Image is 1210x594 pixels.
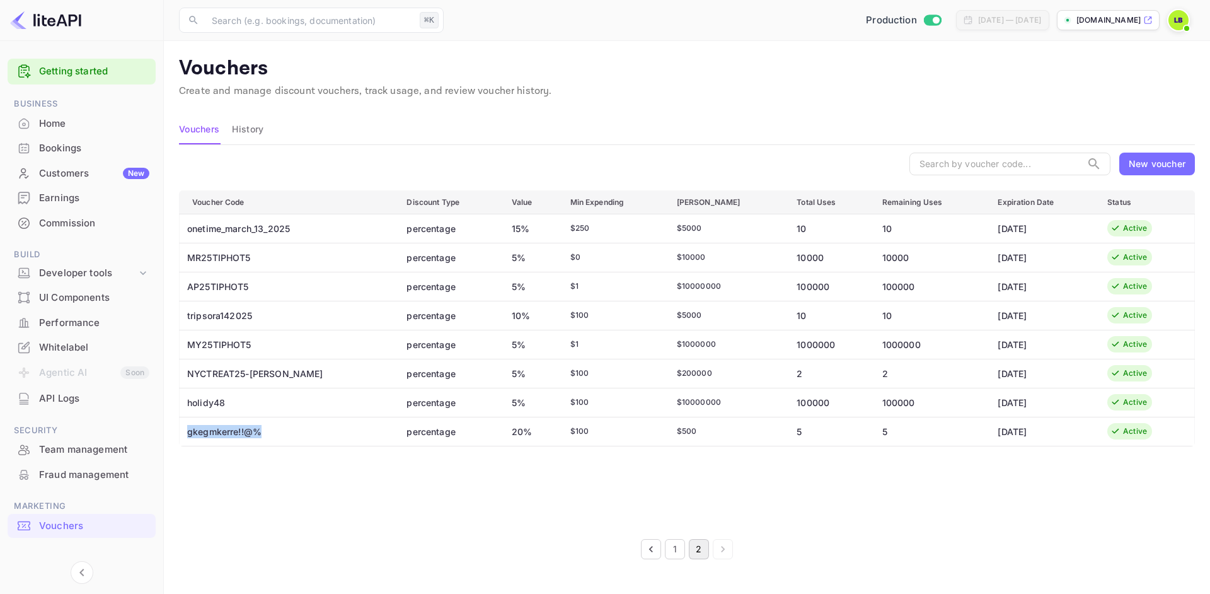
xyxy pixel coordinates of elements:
div: Performance [39,316,149,330]
div: API Logs [8,387,156,411]
div: $ 1 [570,281,657,292]
button: Collapse navigation [71,561,93,584]
div: Getting started [8,59,156,84]
td: 100000 [872,272,988,301]
a: Home [8,112,156,135]
button: Vouchers [179,114,219,144]
th: Total Uses [786,190,872,214]
div: Vouchers [8,514,156,539]
div: Fraud management [8,463,156,487]
td: tripsora142025 [180,301,397,330]
button: Go to page 1 [665,539,685,559]
div: $ 10000000 [677,281,777,292]
td: [DATE] [988,417,1097,446]
td: onetime_march_13_2025 [180,214,397,243]
div: Team management [8,438,156,462]
a: CustomersNew [8,161,156,185]
div: $ 1 [570,339,657,350]
div: Earnings [8,186,156,211]
th: Discount Type [396,190,501,214]
th: Value [502,190,560,214]
div: $ 250 [570,223,657,234]
input: Search by voucher code... [909,153,1081,175]
a: Getting started [39,64,149,79]
td: 10000 [872,243,988,272]
div: CustomersNew [8,161,156,186]
div: $ 5000 [677,310,777,321]
div: UI Components [39,291,149,305]
div: Vouchers [39,519,149,533]
td: percentage [396,301,501,330]
td: 10% [502,301,560,330]
td: 100000 [786,388,872,417]
div: Active [1123,368,1147,379]
div: Switch to Sandbox mode [861,13,946,28]
div: Active [1123,397,1147,408]
div: Active [1123,223,1147,234]
div: Home [8,112,156,136]
td: percentage [396,214,501,243]
td: 20% [502,417,560,446]
div: Active [1123,426,1147,437]
span: Production [866,13,917,28]
td: AP25TIPHOT5 [180,272,397,301]
p: [DOMAIN_NAME] [1076,15,1141,26]
div: Active [1123,310,1147,321]
div: Bookings [39,141,149,156]
div: Fraud management [39,468,149,482]
td: 1000000 [786,330,872,359]
td: [DATE] [988,330,1097,359]
a: Earnings [8,186,156,209]
td: NYCTREAT25-[PERSON_NAME] [180,359,397,388]
img: LiteAPI logo [10,10,81,30]
div: Developer tools [39,266,137,281]
div: Customers [39,166,149,181]
div: Active [1123,339,1147,350]
td: 5% [502,330,560,359]
td: 100000 [872,388,988,417]
img: Lipi Begum [1168,10,1189,30]
nav: pagination navigation [179,539,1195,559]
div: Bookings [8,136,156,161]
div: Whitelabel [8,335,156,360]
span: Marketing [8,499,156,513]
td: [DATE] [988,359,1097,388]
p: Create and manage discount vouchers, track usage, and review voucher history. [179,84,1195,99]
td: [DATE] [988,243,1097,272]
div: $ 100 [570,310,657,321]
div: API Logs [39,392,149,406]
div: UI Components [8,286,156,310]
div: [DATE] — [DATE] [978,15,1041,26]
th: Expiration Date [988,190,1097,214]
a: Commission [8,211,156,235]
a: Fraud management [8,463,156,486]
td: 5 [872,417,988,446]
div: $ 100 [570,426,657,437]
div: Earnings [39,191,149,206]
td: percentage [396,330,501,359]
div: Commission [8,211,156,236]
button: page 2 [689,539,709,559]
td: [DATE] [988,272,1097,301]
div: Whitelabel [39,341,149,355]
td: percentage [396,243,501,272]
td: 10 [786,214,872,243]
a: Team management [8,438,156,461]
td: holidy48 [180,388,397,417]
div: $ 0 [570,252,657,263]
div: $ 100 [570,397,657,408]
div: ⌘K [420,12,439,28]
td: [DATE] [988,214,1097,243]
div: $ 10000000 [677,397,777,408]
td: 5% [502,243,560,272]
div: $ 200000 [677,368,777,379]
div: Commission [39,216,149,231]
a: Bookings [8,136,156,160]
td: 2 [872,359,988,388]
td: percentage [396,272,501,301]
div: $ 1000000 [677,339,777,350]
a: UI Components [8,286,156,309]
a: Performance [8,311,156,334]
div: Team management [39,443,149,457]
td: percentage [396,388,501,417]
